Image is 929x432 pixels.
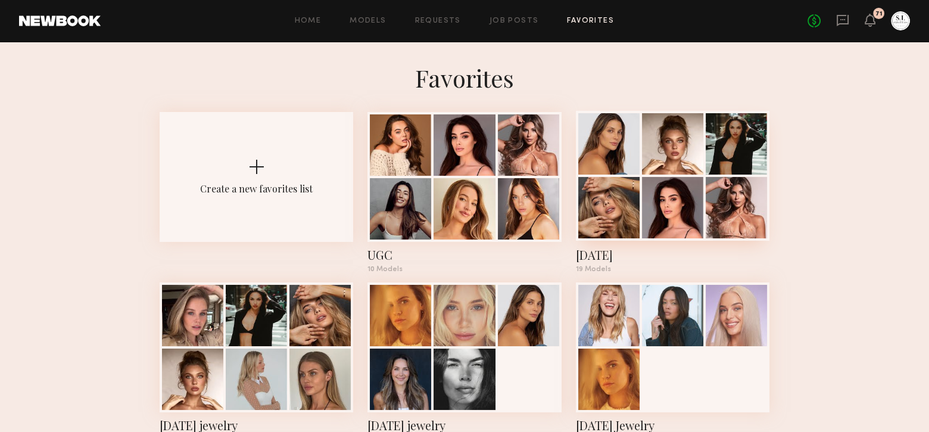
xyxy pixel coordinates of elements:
[576,112,769,273] a: [DATE]19 Models
[576,247,769,263] div: January 2026
[295,17,322,25] a: Home
[200,182,313,195] div: Create a new favorites list
[367,266,561,273] div: 10 Models
[415,17,461,25] a: Requests
[875,11,883,17] div: 71
[350,17,386,25] a: Models
[490,17,539,25] a: Job Posts
[160,112,353,282] button: Create a new favorites list
[367,112,561,273] a: UGC10 Models
[367,247,561,263] div: UGC
[576,266,769,273] div: 19 Models
[567,17,614,25] a: Favorites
